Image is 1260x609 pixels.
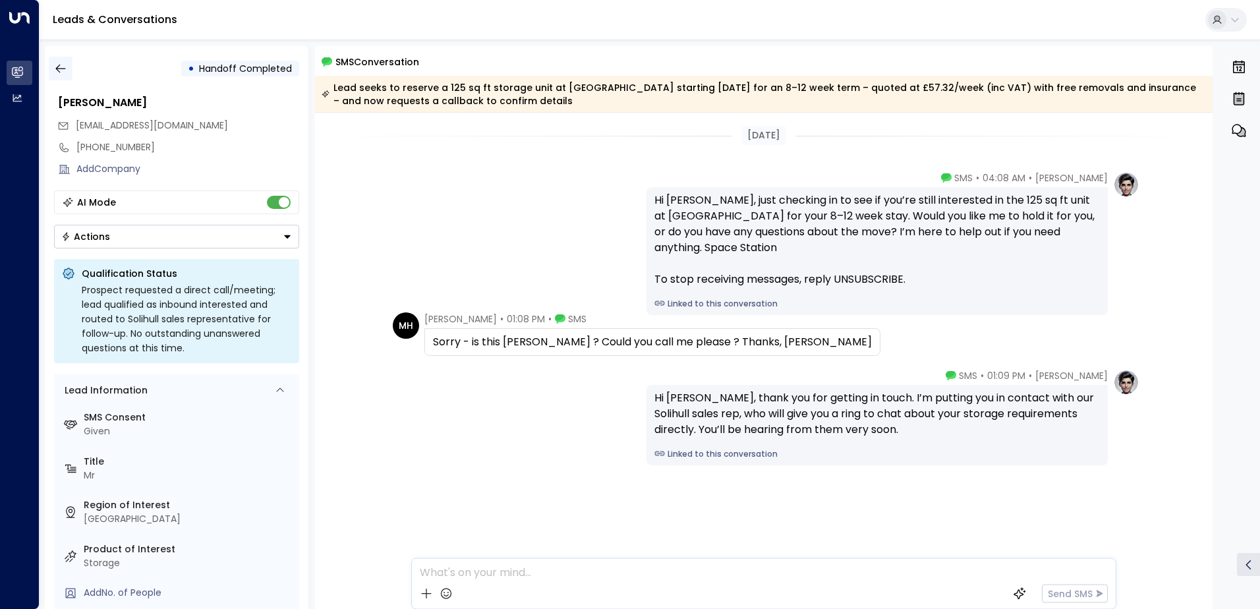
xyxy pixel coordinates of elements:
[82,267,291,280] p: Qualification Status
[84,542,294,556] label: Product of Interest
[54,225,299,248] button: Actions
[654,448,1100,460] a: Linked to this conversation
[76,162,299,176] div: AddCompany
[84,586,294,600] div: AddNo. of People
[335,54,419,69] span: SMS Conversation
[981,369,984,382] span: •
[199,62,292,75] span: Handoff Completed
[654,390,1100,438] div: Hi [PERSON_NAME], thank you for getting in touch. I’m putting you in contact with our Solihull sa...
[1035,369,1108,382] span: [PERSON_NAME]
[61,231,110,243] div: Actions
[1029,171,1032,185] span: •
[987,369,1025,382] span: 01:09 PM
[424,312,497,326] span: [PERSON_NAME]
[959,369,977,382] span: SMS
[654,192,1100,287] div: Hi [PERSON_NAME], just checking in to see if you’re still interested in the 125 sq ft unit at [GE...
[1029,369,1032,382] span: •
[84,424,294,438] div: Given
[84,411,294,424] label: SMS Consent
[84,556,294,570] div: Storage
[433,334,872,350] div: Sorry - is this [PERSON_NAME] ? Could you call me please ? Thanks, [PERSON_NAME]
[507,312,545,326] span: 01:08 PM
[548,312,552,326] span: •
[983,171,1025,185] span: 04:08 AM
[76,140,299,154] div: [PHONE_NUMBER]
[322,81,1205,107] div: Lead seeks to reserve a 125 sq ft storage unit at [GEOGRAPHIC_DATA] starting [DATE] for an 8–12 w...
[84,469,294,482] div: Mr
[53,12,177,27] a: Leads & Conversations
[654,298,1100,310] a: Linked to this conversation
[1113,369,1139,395] img: profile-logo.png
[188,57,194,80] div: •
[500,312,503,326] span: •
[77,196,116,209] div: AI Mode
[568,312,587,326] span: SMS
[58,95,299,111] div: [PERSON_NAME]
[393,312,419,339] div: MH
[976,171,979,185] span: •
[954,171,973,185] span: SMS
[84,498,294,512] label: Region of Interest
[54,225,299,248] div: Button group with a nested menu
[84,455,294,469] label: Title
[1035,171,1108,185] span: [PERSON_NAME]
[76,119,228,132] span: martinh35@hotmail.com
[1113,171,1139,198] img: profile-logo.png
[60,384,148,397] div: Lead Information
[84,512,294,526] div: [GEOGRAPHIC_DATA]
[82,283,291,355] div: Prospect requested a direct call/meeting; lead qualified as inbound interested and routed to Soli...
[76,119,228,132] span: [EMAIL_ADDRESS][DOMAIN_NAME]
[742,126,786,145] div: [DATE]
